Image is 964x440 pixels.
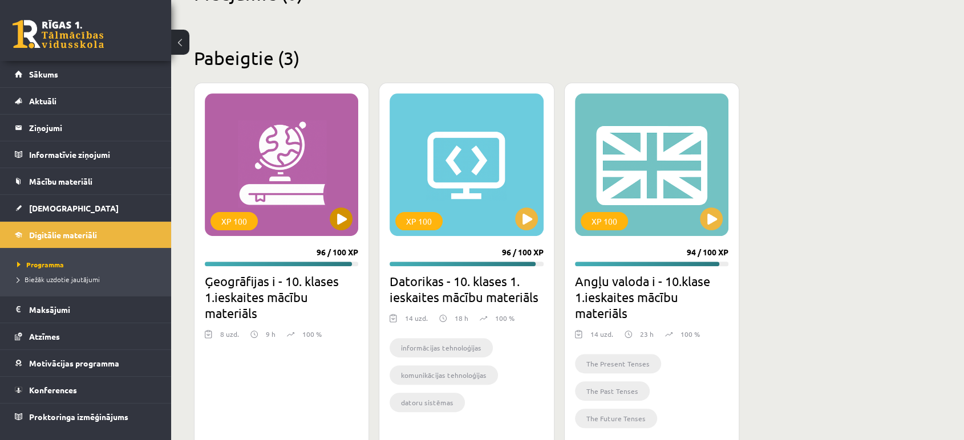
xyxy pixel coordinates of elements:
a: Proktoringa izmēģinājums [15,404,157,430]
a: Motivācijas programma [15,350,157,376]
span: Biežāk uzdotie jautājumi [17,275,100,284]
li: The Future Tenses [575,409,657,428]
legend: Ziņojumi [29,115,157,141]
li: informācijas tehnoloģijas [390,338,493,357]
h2: Ģeogrāfijas i - 10. klases 1.ieskaites mācību materiāls [205,273,358,321]
span: Motivācijas programma [29,358,119,368]
p: 9 h [266,329,276,339]
legend: Informatīvie ziņojumi [29,141,157,168]
a: Programma [17,259,160,270]
span: Aktuāli [29,96,56,106]
a: Konferences [15,377,157,403]
span: Mācību materiāli [29,176,92,186]
a: Rīgas 1. Tālmācības vidusskola [13,20,104,48]
span: Digitālie materiāli [29,230,97,240]
div: 14 uzd. [405,313,428,330]
div: XP 100 [395,212,443,230]
div: XP 100 [581,212,628,230]
a: Ziņojumi [15,115,157,141]
p: 18 h [455,313,468,323]
a: Aktuāli [15,88,157,114]
p: 100 % [495,313,515,323]
a: Maksājumi [15,296,157,323]
a: Digitālie materiāli [15,222,157,248]
div: 14 uzd. [590,329,613,346]
h2: Datorikas - 10. klases 1. ieskaites mācību materiāls [390,273,543,305]
span: Proktoringa izmēģinājums [29,412,128,422]
span: Sākums [29,69,58,79]
div: XP 100 [210,212,258,230]
span: Konferences [29,385,77,395]
a: Biežāk uzdotie jautājumi [17,274,160,284]
p: 100 % [302,329,322,339]
a: Atzīmes [15,323,157,349]
h2: Angļu valoda i - 10.klase 1.ieskaites mācību materiāls [575,273,728,321]
li: The Past Tenses [575,381,650,401]
a: Informatīvie ziņojumi [15,141,157,168]
a: Sākums [15,61,157,87]
li: The Present Tenses [575,354,661,373]
p: 23 h [640,329,654,339]
h2: Pabeigtie (3) [194,47,924,69]
a: Mācību materiāli [15,168,157,194]
legend: Maksājumi [29,296,157,323]
li: komunikācijas tehnoloģijas [390,365,498,385]
a: [DEMOGRAPHIC_DATA] [15,195,157,221]
span: Programma [17,260,64,269]
span: Atzīmes [29,331,60,341]
div: 8 uzd. [220,329,239,346]
li: datoru sistēmas [390,393,465,412]
span: [DEMOGRAPHIC_DATA] [29,203,119,213]
p: 100 % [681,329,700,339]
